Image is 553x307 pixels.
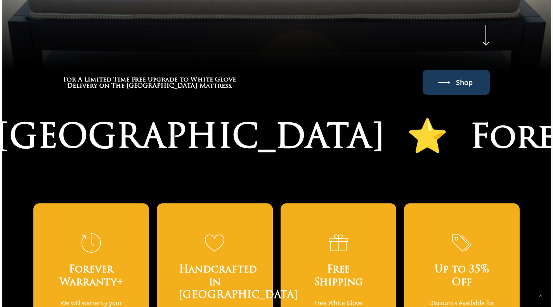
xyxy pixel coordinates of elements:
[426,264,498,290] h3: Up to 35% Off
[148,77,178,83] span: Upgrade
[180,77,189,83] span: to
[191,77,213,83] span: White
[127,83,198,89] span: [GEOGRAPHIC_DATA]
[456,76,473,88] span: Shop
[78,77,82,83] span: A
[63,77,76,83] span: For
[199,83,232,89] span: Mattress.
[303,264,374,290] h3: Free Shipping
[63,77,236,91] a: For A Limited Time Free Upgrade to White Glove Delivery on The Windsor Mattress.
[63,77,236,89] h3: For A Limited Time Free Upgrade to White Glove Delivery on The Windsor Mattress.
[215,77,236,83] span: Glove
[179,264,250,302] h3: Handcrafted in [GEOGRAPHIC_DATA]
[84,77,111,83] span: Limited
[132,77,146,83] span: Free
[438,76,474,88] a: Shop The Windsor Mattress
[99,83,109,89] span: on
[55,264,127,290] h3: Forever Warranty+
[113,77,130,83] span: Time
[111,83,125,89] span: The
[67,83,97,89] span: Delivery
[535,290,546,302] a: Back to top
